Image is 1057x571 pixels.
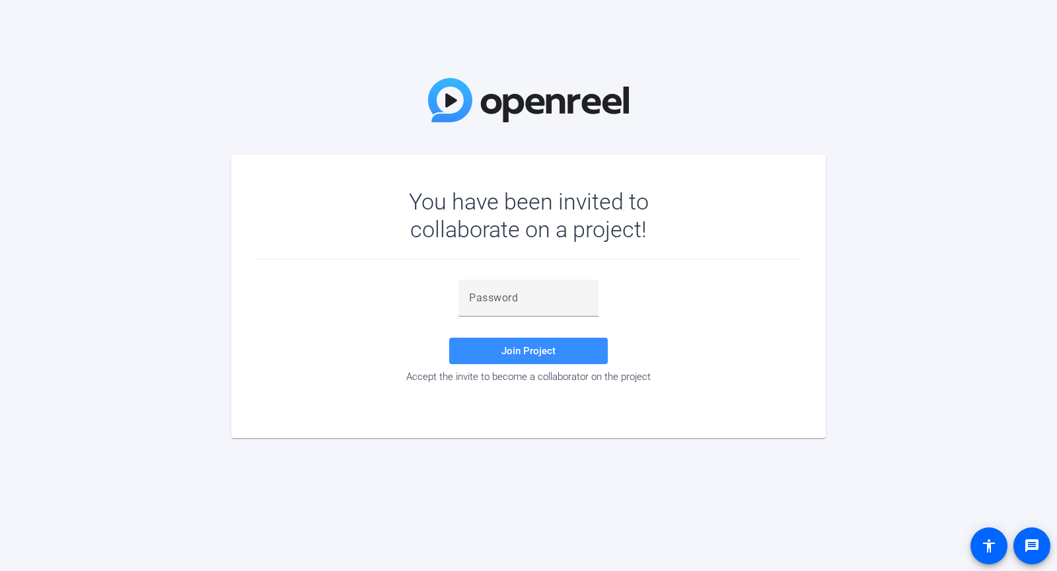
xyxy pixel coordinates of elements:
mat-icon: accessibility [981,538,997,554]
mat-icon: message [1024,538,1040,554]
div: You have been invited to collaborate on a project! [371,188,687,243]
img: OpenReel Logo [428,78,629,122]
span: Join Project [501,345,556,357]
input: Password [469,290,588,306]
div: Accept the invite to become a collaborator on the project [258,371,799,383]
button: Join Project [449,338,608,364]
